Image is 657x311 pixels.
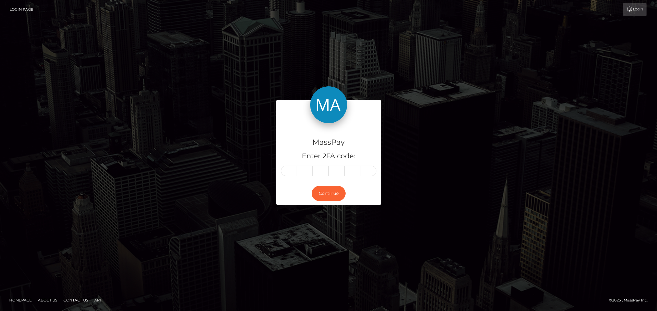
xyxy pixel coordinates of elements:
[281,152,376,161] h5: Enter 2FA code:
[623,3,647,16] a: Login
[7,295,34,305] a: Homepage
[35,295,60,305] a: About Us
[92,295,103,305] a: API
[310,86,347,123] img: MassPay
[281,137,376,148] h4: MassPay
[312,186,346,201] button: Continue
[10,3,33,16] a: Login Page
[61,295,91,305] a: Contact Us
[609,297,652,304] div: © 2025 , MassPay Inc.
